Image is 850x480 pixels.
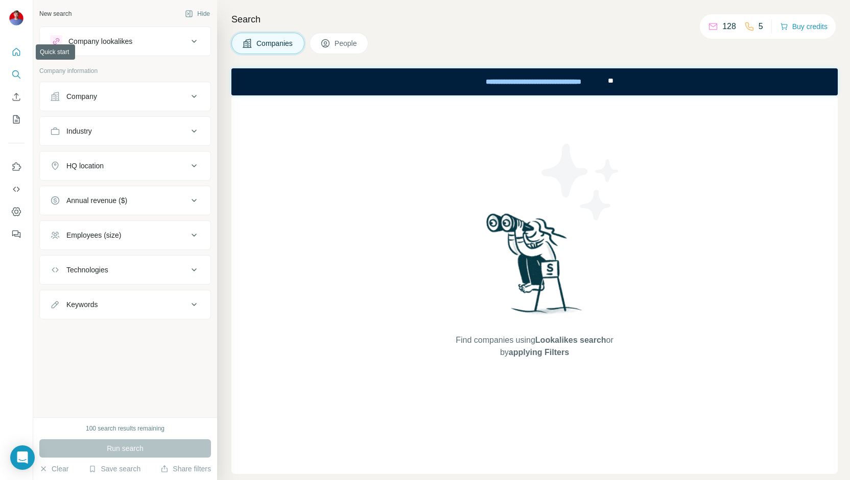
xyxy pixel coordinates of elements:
img: Surfe Illustration - Stars [535,136,627,228]
button: My lists [8,110,25,129]
span: Lookalikes search [535,336,606,344]
div: Employees (size) [66,230,121,240]
button: Keywords [40,292,210,317]
div: Open Intercom Messenger [10,445,35,470]
span: People [335,38,358,48]
button: HQ location [40,154,210,178]
span: applying Filters [509,348,569,357]
iframe: Banner [231,68,838,95]
button: Company [40,84,210,109]
button: Dashboard [8,203,25,221]
button: Use Surfe on LinkedIn [8,158,25,176]
button: Feedback [8,225,25,243]
div: New search [39,9,72,18]
div: Company [66,91,97,102]
button: Hide [178,6,217,21]
button: Annual revenue ($) [40,188,210,213]
p: 128 [722,20,736,33]
button: Use Surfe API [8,180,25,198]
button: Industry [40,119,210,143]
div: Keywords [66,299,98,310]
button: Clear [39,464,68,474]
span: Companies [256,38,294,48]
button: Share filters [160,464,211,474]
button: Employees (size) [40,223,210,247]
button: Search [8,65,25,84]
button: Enrich CSV [8,88,25,106]
img: Surfe Illustration - Woman searching with binoculars [482,211,588,324]
img: Avatar [8,10,25,27]
button: Buy credits [780,19,828,34]
div: Annual revenue ($) [66,195,127,206]
div: HQ location [66,161,104,171]
button: Company lookalikes [40,29,210,54]
div: Company lookalikes [68,36,132,46]
button: Technologies [40,258,210,282]
p: 5 [759,20,763,33]
p: Company information [39,66,211,75]
div: Technologies [66,265,108,275]
button: Save search [88,464,140,474]
div: Industry [66,126,92,136]
div: 100 search results remaining [86,424,164,433]
button: Quick start [8,43,25,61]
h4: Search [231,12,838,27]
span: Find companies using or by [453,334,616,359]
